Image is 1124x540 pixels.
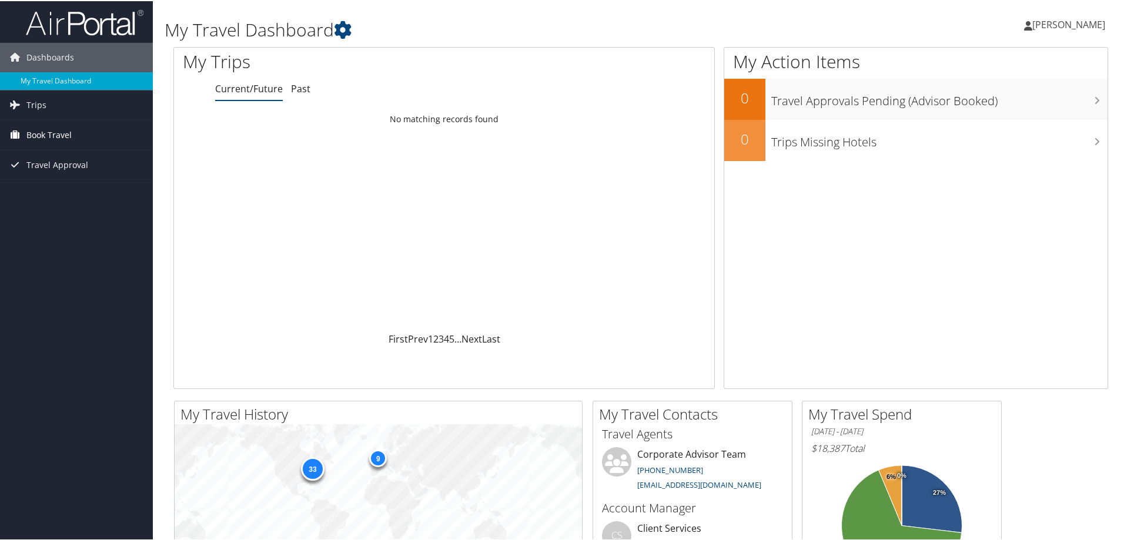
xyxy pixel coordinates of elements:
h6: [DATE] - [DATE] [811,425,992,436]
h2: 0 [724,128,765,148]
div: 9 [369,448,387,466]
a: 1 [428,331,433,344]
img: airportal-logo.png [26,8,143,35]
h2: 0 [724,87,765,107]
a: 3 [439,331,444,344]
a: Current/Future [215,81,283,94]
h3: Trips Missing Hotels [771,127,1108,149]
a: Prev [408,331,428,344]
li: Corporate Advisor Team [596,446,789,494]
h2: My Travel Contacts [599,403,792,423]
span: Book Travel [26,119,72,149]
a: 5 [449,331,454,344]
a: 4 [444,331,449,344]
a: 0Trips Missing Hotels [724,119,1108,160]
a: First [389,331,408,344]
span: Travel Approval [26,149,88,179]
h1: My Travel Dashboard [165,16,799,41]
h2: My Travel Spend [808,403,1001,423]
tspan: 0% [897,471,906,478]
span: … [454,331,461,344]
h3: Travel Approvals Pending (Advisor Booked) [771,86,1108,108]
a: [PHONE_NUMBER] [637,464,703,474]
h3: Travel Agents [602,425,783,441]
td: No matching records found [174,108,714,129]
tspan: 6% [887,472,896,479]
a: [EMAIL_ADDRESS][DOMAIN_NAME] [637,478,761,489]
tspan: 27% [933,488,946,495]
h2: My Travel History [180,403,582,423]
span: Trips [26,89,46,119]
span: Dashboards [26,42,74,71]
a: Last [482,331,500,344]
span: [PERSON_NAME] [1032,17,1105,30]
a: [PERSON_NAME] [1024,6,1117,41]
h3: Account Manager [602,499,783,515]
h1: My Trips [183,48,480,73]
a: Next [461,331,482,344]
div: 33 [301,456,325,479]
a: 2 [433,331,439,344]
span: $18,387 [811,441,845,454]
h1: My Action Items [724,48,1108,73]
a: Past [291,81,310,94]
a: 0Travel Approvals Pending (Advisor Booked) [724,78,1108,119]
h6: Total [811,441,992,454]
